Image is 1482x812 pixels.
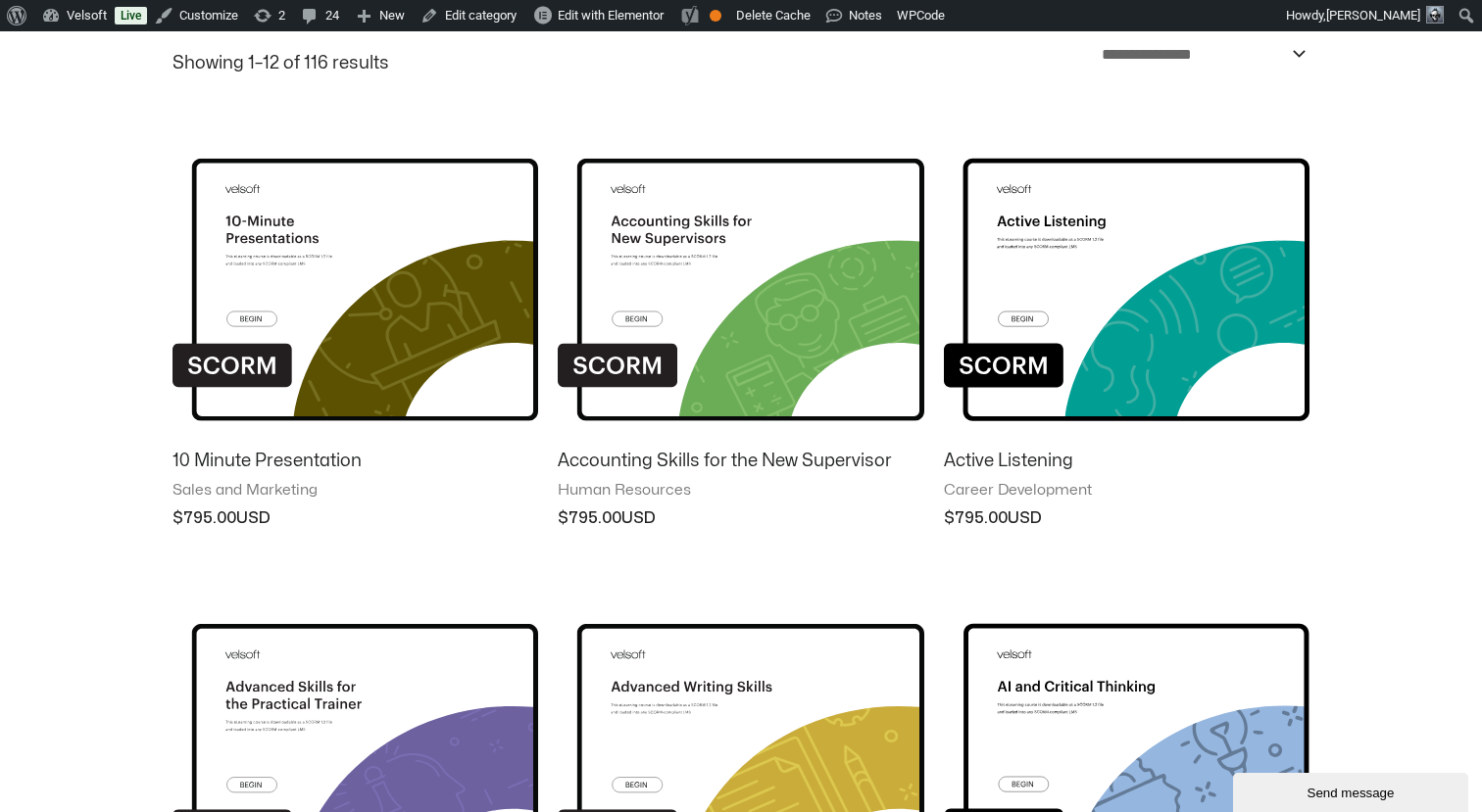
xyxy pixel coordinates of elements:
[558,116,923,434] img: Accounting Skills for the New Supervisor
[710,10,721,22] div: OK
[173,450,538,472] h2: 10 Minute Presentation
[944,510,955,526] span: $
[173,55,389,72] p: Showing 1–12 of 116 results
[558,450,923,472] h2: Accounting Skills for the New Supervisor
[173,481,538,501] span: Sales and Marketing
[558,510,568,526] span: $
[173,510,183,526] span: $
[173,116,538,434] img: 10 Minute Presentation
[944,450,1309,472] h2: Active Listening
[1326,8,1420,23] span: [PERSON_NAME]
[1089,37,1309,72] select: Shop order
[173,510,236,526] bdi: 795.00
[558,8,664,23] span: Edit with Elementor
[944,481,1309,501] span: Career Development
[558,450,923,481] a: Accounting Skills for the New Supervisor
[944,510,1008,526] bdi: 795.00
[944,116,1309,434] img: Active Listening
[558,481,923,501] span: Human Resources
[173,450,538,481] a: 10 Minute Presentation
[558,510,621,526] bdi: 795.00
[944,450,1309,481] a: Active Listening
[115,7,147,24] a: Live
[1233,769,1472,812] iframe: chat widget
